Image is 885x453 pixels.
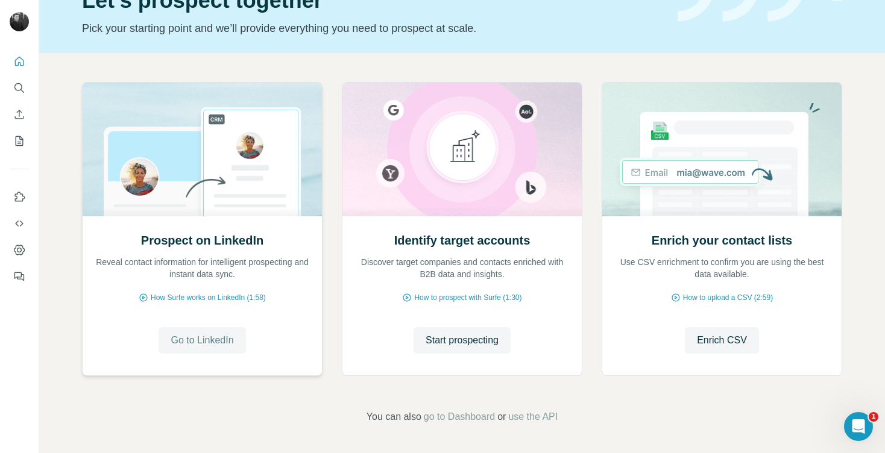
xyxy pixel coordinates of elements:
[82,20,663,37] p: Pick your starting point and we’ll provide everything you need to prospect at scale.
[95,256,310,280] p: Reveal contact information for intelligent prospecting and instant data sync.
[151,292,266,303] span: How Surfe works on LinkedIn (1:58)
[844,412,873,441] iframe: Intercom live chat
[614,256,830,280] p: Use CSV enrichment to confirm you are using the best data available.
[602,83,842,216] img: Enrich your contact lists
[414,327,511,354] button: Start prospecting
[342,83,582,216] img: Identify target accounts
[367,410,421,424] span: You can also
[497,410,506,424] span: or
[426,333,499,348] span: Start prospecting
[869,412,878,422] span: 1
[10,266,29,287] button: Feedback
[685,327,759,354] button: Enrich CSV
[10,12,29,31] img: Avatar
[683,292,773,303] span: How to upload a CSV (2:59)
[141,232,263,249] h2: Prospect on LinkedIn
[82,83,323,216] img: Prospect on LinkedIn
[354,256,570,280] p: Discover target companies and contacts enriched with B2B data and insights.
[652,232,792,249] h2: Enrich your contact lists
[10,186,29,208] button: Use Surfe on LinkedIn
[171,333,233,348] span: Go to LinkedIn
[10,239,29,261] button: Dashboard
[10,51,29,72] button: Quick start
[697,333,747,348] span: Enrich CSV
[424,410,495,424] button: go to Dashboard
[10,130,29,152] button: My lists
[10,104,29,125] button: Enrich CSV
[414,292,521,303] span: How to prospect with Surfe (1:30)
[394,232,531,249] h2: Identify target accounts
[159,327,245,354] button: Go to LinkedIn
[10,213,29,234] button: Use Surfe API
[10,77,29,99] button: Search
[508,410,558,424] button: use the API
